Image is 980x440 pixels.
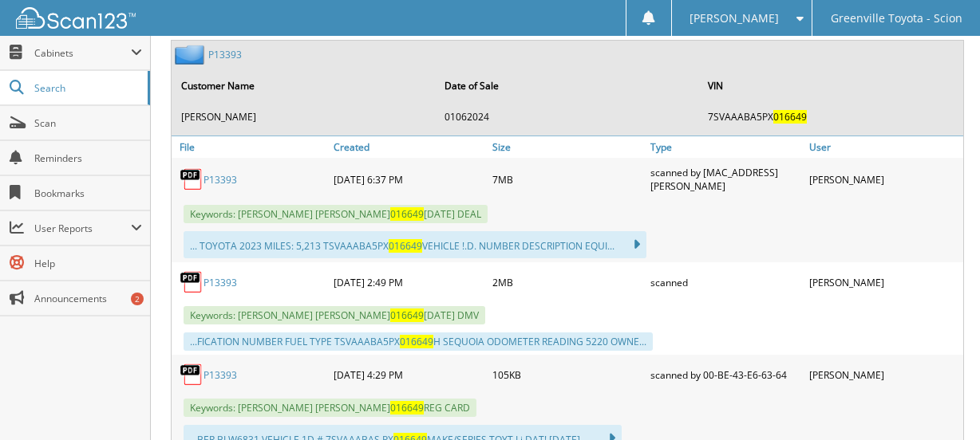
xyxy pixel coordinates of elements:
td: [PERSON_NAME] [173,104,435,130]
div: [DATE] 6:37 PM [330,162,488,197]
a: P13393 [208,48,242,61]
img: folder2.png [175,45,208,65]
span: Keywords: [PERSON_NAME] [PERSON_NAME] [DATE] DEAL [184,205,488,223]
span: Search [34,81,140,95]
span: 016649 [390,207,424,221]
span: 016649 [773,110,807,124]
span: 016649 [400,335,433,348]
span: Greenville Toyota - Scion [831,14,962,23]
a: File [172,136,330,158]
span: 016649 [389,239,422,253]
span: Bookmarks [34,187,142,200]
span: 016649 [390,308,424,322]
a: Created [330,136,488,158]
div: [PERSON_NAME] [805,266,963,298]
span: Keywords: [PERSON_NAME] [PERSON_NAME] REG CARD [184,399,476,417]
img: scan123-logo-white.svg [16,7,136,29]
span: Scan [34,116,142,130]
th: Customer Name [173,69,435,102]
span: Announcements [34,292,142,305]
div: 2MB [488,266,646,298]
div: [PERSON_NAME] [805,359,963,391]
a: Size [488,136,646,158]
a: P13393 [204,368,237,382]
span: Cabinets [34,46,131,60]
span: 016649 [390,401,424,414]
img: PDF.png [180,270,204,294]
span: Reminders [34,151,142,165]
div: scanned by 00-BE-43-E6-63-64 [646,359,804,391]
th: Date of Sale [437,69,698,102]
div: [DATE] 4:29 PM [330,359,488,391]
div: 7MB [488,162,646,197]
div: ... TOYOTA 2023 MILES: 5,213 TSVAAABA5PX VEHICLE !.D. NUMBER DESCRIPTION EQUI... [184,231,646,258]
td: 01062024 [437,104,698,130]
a: User [805,136,963,158]
iframe: Chat Widget [900,363,980,440]
span: Keywords: [PERSON_NAME] [PERSON_NAME] [DATE] DMV [184,306,485,324]
a: P13393 [204,276,237,289]
td: 7SVAAABA5PX [700,104,962,130]
div: [DATE] 2:49 PM [330,266,488,298]
div: [PERSON_NAME] [805,162,963,197]
div: 2 [131,293,144,305]
div: scanned [646,266,804,298]
div: 105KB [488,359,646,391]
th: VIN [700,69,962,102]
span: Help [34,257,142,270]
img: PDF.png [180,167,204,191]
div: scanned by [MAC_ADDRESS][PERSON_NAME] [646,162,804,197]
div: ...FICATION NUMBER FUEL TYPE TSVAAABA5PX H SEQUOIA ODOMETER READING 5220 OWNE... [184,332,653,351]
a: Type [646,136,804,158]
a: P13393 [204,173,237,187]
span: [PERSON_NAME] [690,14,779,23]
span: User Reports [34,222,131,235]
img: PDF.png [180,363,204,387]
